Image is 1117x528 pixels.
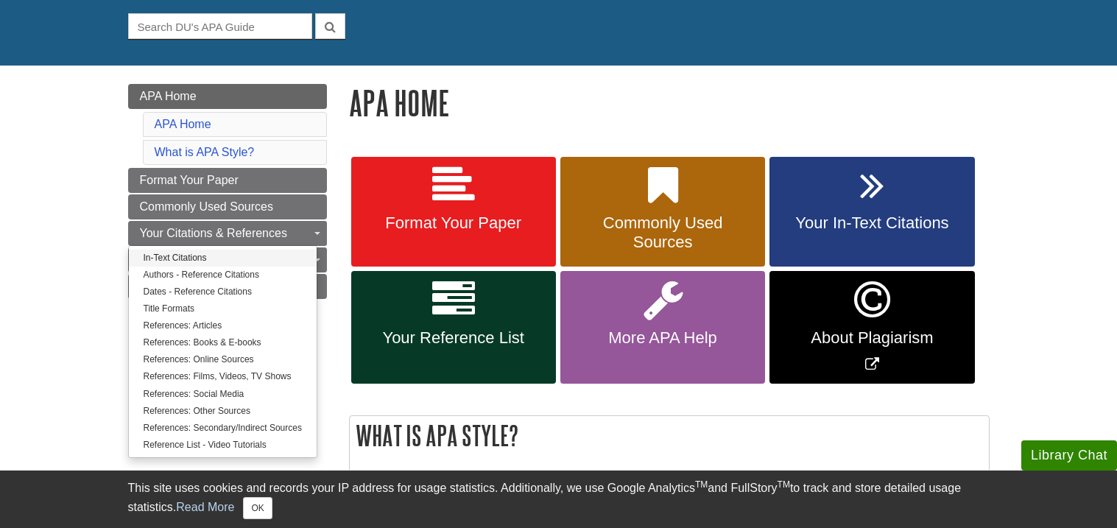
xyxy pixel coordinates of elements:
a: References: Online Sources [129,351,317,368]
h2: What is APA Style? [350,416,989,455]
a: Your Citations & References [128,221,327,246]
a: References: Films, Videos, TV Shows [129,368,317,385]
button: Library Chat [1021,440,1117,471]
a: Reference List - Video Tutorials [129,437,317,454]
a: Your Reference List [351,271,556,384]
a: Dates - Reference Citations [129,284,317,300]
a: Your In-Text Citations [769,157,974,267]
sup: TM [695,479,708,490]
a: References: Articles [129,317,317,334]
a: Read More [176,501,234,513]
h1: APA Home [349,84,990,122]
a: References: Social Media [129,386,317,403]
span: APA Home [140,90,197,102]
span: More APA Help [571,328,754,348]
a: Title Formats [129,300,317,317]
span: Your Reference List [362,328,545,348]
span: About Plagiarism [781,328,963,348]
a: More APA Help [560,271,765,384]
a: Commonly Used Sources [128,194,327,219]
span: Commonly Used Sources [140,200,273,213]
a: APA Home [155,118,211,130]
a: APA Home [128,84,327,109]
span: Format Your Paper [362,214,545,233]
a: Format Your Paper [128,168,327,193]
span: Format Your Paper [140,174,239,186]
span: Commonly Used Sources [571,214,754,252]
a: What is APA Style? [155,146,255,158]
a: References: Books & E-books [129,334,317,351]
div: Guide Page Menu [128,84,327,396]
div: This site uses cookies and records your IP address for usage statistics. Additionally, we use Goo... [128,479,990,519]
a: References: Other Sources [129,403,317,420]
a: Commonly Used Sources [560,157,765,267]
span: Your In-Text Citations [781,214,963,233]
a: In-Text Citations [129,250,317,267]
span: Your Citations & References [140,227,287,239]
a: Link opens in new window [769,271,974,384]
a: Format Your Paper [351,157,556,267]
a: References: Secondary/Indirect Sources [129,420,317,437]
input: Search DU's APA Guide [128,13,312,39]
button: Close [243,497,272,519]
sup: TM [778,479,790,490]
a: Authors - Reference Citations [129,267,317,284]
